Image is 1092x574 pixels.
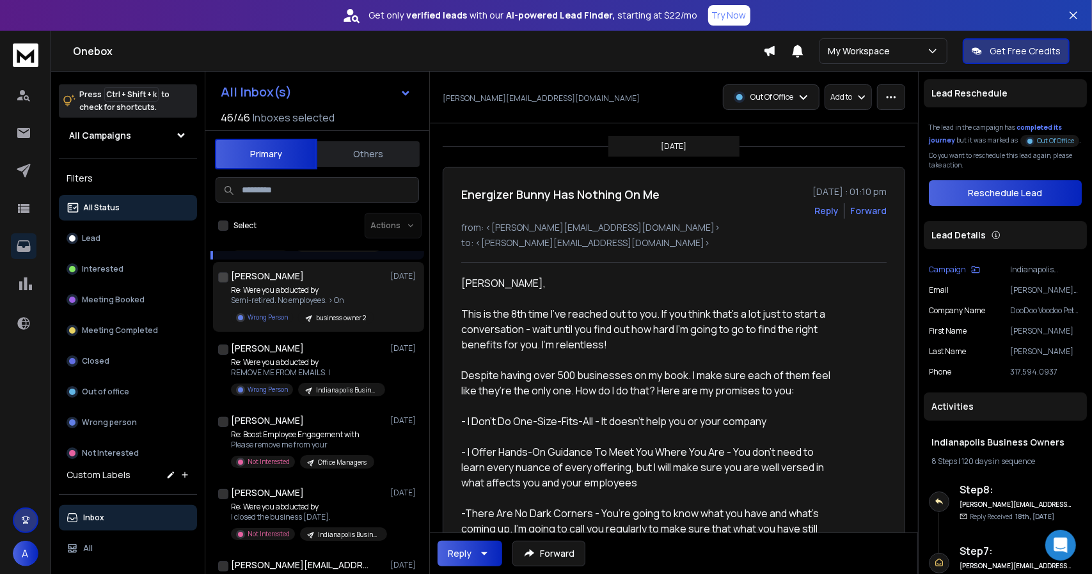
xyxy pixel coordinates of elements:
p: Office Managers [318,458,367,467]
p: Re: Boost Employee Engagement with [231,430,374,440]
p: [PERSON_NAME][EMAIL_ADDRESS][DOMAIN_NAME] [443,93,640,104]
p: Lead Reschedule [931,87,1008,100]
button: Forward [512,541,585,566]
p: My Workspace [828,45,895,58]
p: [DATE] [390,488,419,498]
button: All [59,536,197,561]
p: Meeting Completed [82,325,158,336]
p: Indianapolis Business Owners [316,385,377,395]
p: Phone [929,367,951,377]
button: Reply [814,205,839,217]
p: Last Name [929,346,966,357]
p: [DATE] [390,271,419,281]
button: Meeting Booked [59,287,197,313]
p: [PERSON_NAME] [1010,326,1082,336]
button: A [13,541,38,566]
h3: Filters [59,169,197,187]
p: Not Interested [248,529,290,539]
p: [PERSON_NAME] [1010,346,1082,357]
p: Press to check for shortcuts. [79,88,170,114]
p: [DATE] [390,415,419,426]
button: Others [317,140,420,168]
label: Select [233,221,257,231]
h1: [PERSON_NAME] [231,414,304,427]
button: Inbox [59,505,197,531]
h3: Custom Labels [67,469,131,481]
h1: All Campaigns [69,129,131,142]
h1: All Inbox(s) [221,86,292,98]
button: Reply [438,541,502,566]
span: 46 / 46 [221,110,250,125]
button: Reschedule Lead [929,180,1082,206]
span: Ctrl + Shift + k [104,87,159,102]
button: Interested [59,256,197,282]
h3: Inboxes selected [253,110,335,125]
p: Closed [82,356,109,366]
p: [DATE] [390,560,419,570]
p: 317.594.0937 [1010,367,1082,377]
p: Try Now [712,9,747,22]
div: Forward [850,205,887,217]
p: Out Of Office [1037,136,1074,146]
button: Closed [59,348,197,374]
span: 18th, [DATE] [1015,512,1054,521]
p: Lead [82,233,100,244]
p: Re: Were you abducted by [231,502,384,512]
button: Lead [59,226,197,251]
span: 120 days in sequence [961,456,1035,467]
h6: Step 8 : [960,482,1072,497]
p: Company Name [929,306,985,316]
p: Re: Were you abducted by [231,285,374,295]
span: completed its journey [929,123,1062,145]
button: Wrong person [59,410,197,435]
p: Reply Received [970,512,1054,522]
p: Wrong Person [248,385,288,394]
div: | [931,456,1079,467]
p: Semi-retired. No employees. > On [231,295,374,306]
p: Campaign [929,265,966,275]
button: Meeting Completed [59,318,197,343]
p: Out of office [82,387,129,397]
span: 8 Steps [931,456,957,467]
button: All Status [59,195,197,221]
p: Inbox [83,513,104,523]
h1: [PERSON_NAME] [231,270,304,283]
button: All Campaigns [59,123,197,148]
p: Not Interested [248,457,290,467]
strong: AI-powered Lead Finder, [507,9,615,22]
p: Indianapolis Business Owners [318,530,379,539]
p: [DATE] [390,343,419,353]
p: Get only with our starting at $22/mo [369,9,698,22]
div: Open Intercom Messenger [1045,530,1076,561]
h1: [PERSON_NAME][EMAIL_ADDRESS][DOMAIN_NAME] [231,559,372,571]
p: Please remove me from your [231,440,374,450]
p: Out Of Office [750,92,793,102]
h6: [PERSON_NAME][EMAIL_ADDRESS][DOMAIN_NAME] [960,561,1072,571]
h1: Indianapolis Business Owners [931,436,1079,449]
h1: [PERSON_NAME] [231,342,304,355]
p: business owner 2 [316,313,366,323]
p: Do you want to reschedule this lead again, please take action. [929,151,1082,170]
button: Primary [215,139,317,169]
p: Re: Were you abducted by [231,357,384,368]
p: [PERSON_NAME][EMAIL_ADDRESS][DOMAIN_NAME] [1010,285,1082,295]
h6: Step 7 : [960,543,1072,559]
p: First Name [929,326,967,336]
p: [DATE] [661,141,686,151]
h1: [PERSON_NAME] [231,486,304,499]
p: Get Free Credits [990,45,1061,58]
h6: [PERSON_NAME][EMAIL_ADDRESS][DOMAIN_NAME] [960,500,1072,509]
button: All Inbox(s) [210,79,422,105]
p: DooDoo Voodoo Pet Odor Neutralizer 1 [1010,306,1082,316]
p: to: <[PERSON_NAME][EMAIL_ADDRESS][DOMAIN_NAME]> [461,237,887,249]
p: REMOVE ME FROM EMAILS. I [231,368,384,378]
p: Email [929,285,949,295]
button: Not Interested [59,440,197,466]
img: logo [13,43,38,67]
p: [DATE] : 01:10 pm [812,185,887,198]
button: Try Now [708,5,750,26]
p: I closed the business [DATE]. [231,512,384,522]
strong: verified leads [407,9,468,22]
